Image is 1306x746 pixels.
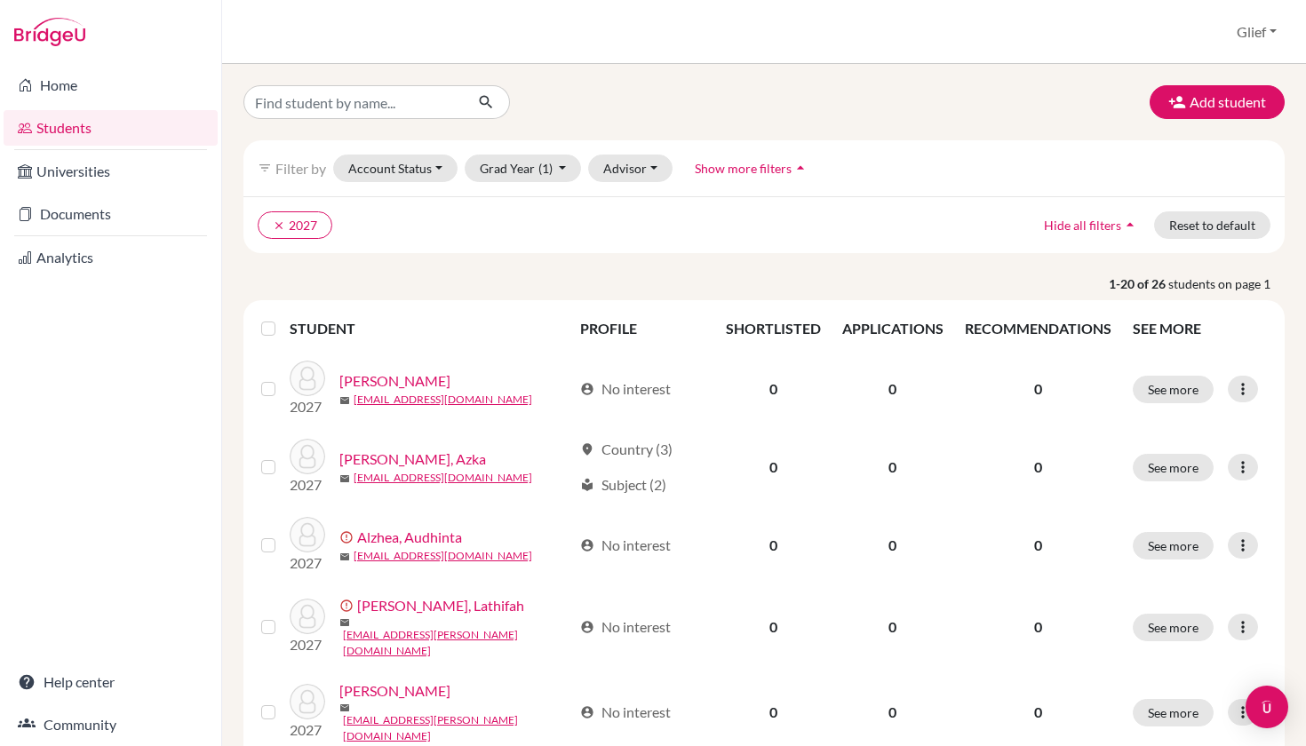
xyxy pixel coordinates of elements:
[275,160,326,177] span: Filter by
[354,470,532,486] a: [EMAIL_ADDRESS][DOMAIN_NAME]
[580,439,673,460] div: Country (3)
[290,719,325,741] p: 2027
[354,548,532,564] a: [EMAIL_ADDRESS][DOMAIN_NAME]
[580,442,594,456] span: location_on
[339,473,350,484] span: mail
[290,474,325,496] p: 2027
[715,350,832,428] td: 0
[339,617,350,628] span: mail
[832,350,954,428] td: 0
[1150,85,1285,119] button: Add student
[1133,454,1214,481] button: See more
[832,307,954,350] th: APPLICATIONS
[715,584,832,670] td: 0
[1122,307,1278,350] th: SEE MORE
[258,161,272,175] i: filter_list
[715,307,832,350] th: SHORTLISTED
[832,428,954,506] td: 0
[290,684,325,719] img: Bennett, Josh
[4,110,218,146] a: Students
[792,159,809,177] i: arrow_drop_up
[339,370,450,392] a: [PERSON_NAME]
[290,439,325,474] img: Alfimayra, Azka
[1133,376,1214,403] button: See more
[715,428,832,506] td: 0
[715,506,832,584] td: 0
[290,634,325,655] p: 2027
[1229,15,1285,49] button: Glief
[832,506,954,584] td: 0
[580,538,594,552] span: account_circle
[965,535,1111,556] p: 0
[1133,699,1214,726] button: See more
[290,307,569,350] th: STUDENT
[4,707,218,742] a: Community
[14,18,85,46] img: Bridge-U
[290,599,325,634] img: Armina, Lathifah
[339,448,486,470] a: [PERSON_NAME], Azka
[339,552,350,562] span: mail
[354,392,532,408] a: [EMAIL_ADDRESS][DOMAIN_NAME]
[1154,211,1270,239] button: Reset to default
[243,85,464,119] input: Find student by name...
[832,584,954,670] td: 0
[339,599,357,613] span: error_outline
[580,474,666,496] div: Subject (2)
[343,627,572,659] a: [EMAIL_ADDRESS][PERSON_NAME][DOMAIN_NAME]
[4,154,218,189] a: Universities
[343,712,572,744] a: [EMAIL_ADDRESS][PERSON_NAME][DOMAIN_NAME]
[4,664,218,700] a: Help center
[1246,686,1288,728] div: Open Intercom Messenger
[290,396,325,417] p: 2027
[580,705,594,719] span: account_circle
[588,155,673,182] button: Advisor
[339,680,450,702] a: [PERSON_NAME]
[580,702,671,723] div: No interest
[290,552,325,574] p: 2027
[357,527,462,548] a: Alzhea, Audhinta
[580,535,671,556] div: No interest
[580,478,594,492] span: local_library
[339,530,357,544] span: error_outline
[1109,274,1168,293] strong: 1-20 of 26
[258,211,332,239] button: clear2027
[965,378,1111,400] p: 0
[333,155,458,182] button: Account Status
[1044,218,1121,233] span: Hide all filters
[4,67,218,103] a: Home
[580,616,671,638] div: No interest
[680,155,824,182] button: Show more filtersarrow_drop_up
[580,378,671,400] div: No interest
[965,616,1111,638] p: 0
[4,196,218,232] a: Documents
[465,155,582,182] button: Grad Year(1)
[357,595,524,616] a: [PERSON_NAME], Lathifah
[1121,216,1139,234] i: arrow_drop_up
[339,395,350,406] span: mail
[580,620,594,634] span: account_circle
[695,161,792,176] span: Show more filters
[290,361,325,396] img: Aditya, Geraldy
[1133,532,1214,559] button: See more
[569,307,715,350] th: PROFILE
[1133,614,1214,641] button: See more
[1029,211,1154,239] button: Hide all filtersarrow_drop_up
[339,702,350,713] span: mail
[580,382,594,396] span: account_circle
[965,702,1111,723] p: 0
[4,240,218,275] a: Analytics
[965,456,1111,478] p: 0
[954,307,1122,350] th: RECOMMENDATIONS
[273,219,285,232] i: clear
[1168,274,1285,293] span: students on page 1
[538,161,553,176] span: (1)
[290,517,325,552] img: Alzhea, Audhinta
